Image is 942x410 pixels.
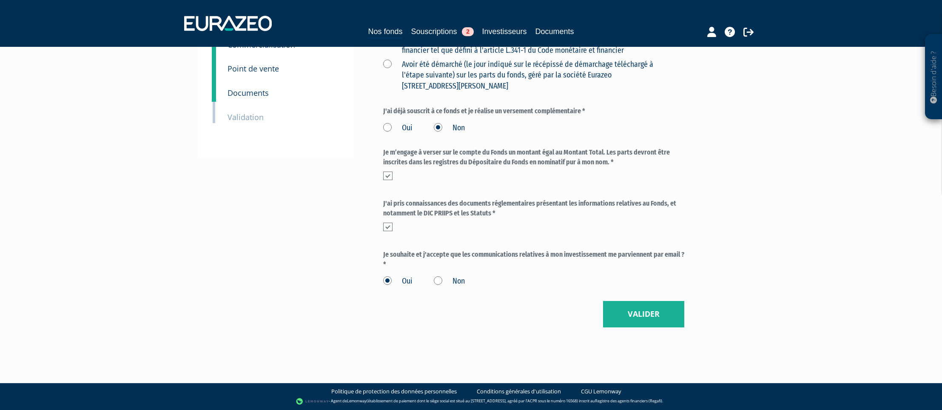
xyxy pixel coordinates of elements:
[595,398,662,404] a: Registre des agents financiers (Regafi)
[212,75,216,102] a: 7
[535,26,574,37] a: Documents
[383,250,684,270] label: Je souhaite et j'accepte que les communications relatives à mon investissement me parviennent par...
[434,123,465,134] label: Non
[603,301,684,327] button: Valider
[368,26,402,39] a: Nos fonds
[331,387,457,396] a: Politique de protection des données personnelles
[212,51,216,77] a: 6
[434,276,465,287] label: Non
[383,199,684,218] label: J'ai pris connaissances des documents réglementaires présentant les informations relatives au Fon...
[477,387,561,396] a: Conditions générales d'utilisation
[383,123,413,134] label: Oui
[383,106,684,116] label: J'ai déjà souscrit à ce fonds et je réalise un versement complémentaire *
[9,397,933,406] div: - Agent de (établissement de paiement dont le siège social est situé au [STREET_ADDRESS], agréé p...
[929,39,939,115] p: Besoin d'aide ?
[383,276,413,287] label: Oui
[347,398,367,404] a: Lemonway
[462,27,474,36] span: 2
[296,397,329,406] img: logo-lemonway.png
[482,26,527,37] a: Investisseurs
[383,59,664,92] label: Avoir été démarché (le jour indiqué sur le récépissé de démarchage téléchargé à l'étape suivante)...
[184,16,272,31] img: 1732889491-logotype_eurazeo_blanc_rvb.png
[228,63,279,74] small: Point de vente
[228,88,269,98] small: Documents
[411,26,473,37] a: Souscriptions2
[383,148,684,167] label: Je m’engage à verser sur le compte du Fonds un montant égal au Montant Total. Les parts devront ê...
[228,112,264,122] small: Validation
[228,40,295,50] small: Commercialisation
[581,387,621,396] a: CGU Lemonway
